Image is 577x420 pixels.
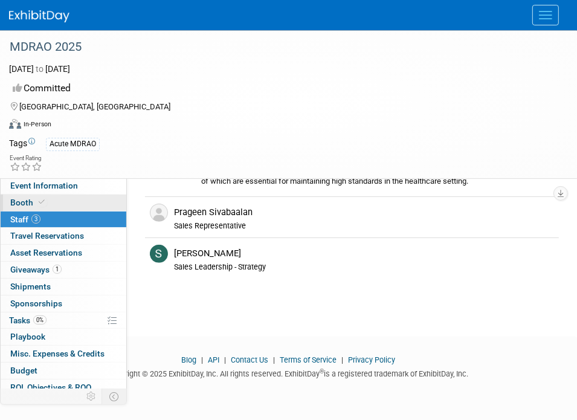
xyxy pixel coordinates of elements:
a: Privacy Policy [349,355,396,364]
span: Staff [10,215,40,224]
div: In-Person [23,120,51,129]
a: Travel Reservations [1,228,126,244]
a: Contact Us [231,355,269,364]
a: Playbook [1,329,126,345]
a: Event Information [1,178,126,194]
div: Copyright © 2025 ExhibitDay, Inc. All rights reserved. ExhibitDay is a registered trademark of Ex... [9,366,568,380]
td: Toggle Event Tabs [102,389,127,404]
td: Personalize Event Tab Strip [81,389,102,404]
a: Asset Reservations [1,245,126,261]
div: Sales Leadership - Strategy [174,262,554,272]
a: ROI, Objectives & ROO [1,380,126,396]
a: Blog [182,355,197,364]
span: Budget [10,366,37,375]
span: | [222,355,230,364]
span: Booth [10,198,47,207]
div: [PERSON_NAME] [174,248,554,259]
span: Misc. Expenses & Credits [10,349,105,358]
span: 3 [31,215,40,224]
div: Event Rating [10,155,42,161]
sup: ® [320,368,324,375]
span: Playbook [10,332,45,341]
img: Associate-Profile-5.png [150,204,168,222]
div: MDRAO 2025 [5,36,553,58]
div: Prageen Sivabaalan [174,207,554,218]
a: Misc. Expenses & Credits [1,346,126,362]
div: Acute MDRAO [46,138,100,150]
img: S.jpg [150,245,168,263]
i: Booth reservation complete [39,199,45,205]
span: 0% [33,315,47,325]
div: Sales Representative [174,221,554,231]
span: | [271,355,279,364]
a: Booth [1,195,126,211]
a: Staff3 [1,212,126,228]
a: Shipments [1,279,126,295]
td: Tags [9,137,35,151]
span: Giveaways [10,265,62,274]
a: Sponsorships [1,296,126,312]
span: | [199,355,207,364]
div: Event Format [9,117,562,135]
span: Sponsorships [10,299,62,308]
a: Giveaways1 [1,262,126,278]
a: Budget [1,363,126,379]
span: [GEOGRAPHIC_DATA], [GEOGRAPHIC_DATA] [19,102,170,111]
img: Format-Inperson.png [9,119,21,129]
span: Travel Reservations [10,231,84,241]
a: Terms of Service [280,355,337,364]
a: Tasks0% [1,312,126,329]
span: Asset Reservations [10,248,82,257]
span: to [34,64,45,74]
div: Committed [9,78,553,99]
span: | [339,355,347,364]
span: Shipments [10,282,51,291]
span: [DATE] [DATE] [9,64,70,74]
span: 1 [53,265,62,274]
span: Tasks [9,315,47,325]
a: API [208,355,220,364]
span: Event Information [10,181,78,190]
span: ROI, Objectives & ROO [10,383,91,392]
button: Menu [532,5,559,25]
img: ExhibitDay [9,10,69,22]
